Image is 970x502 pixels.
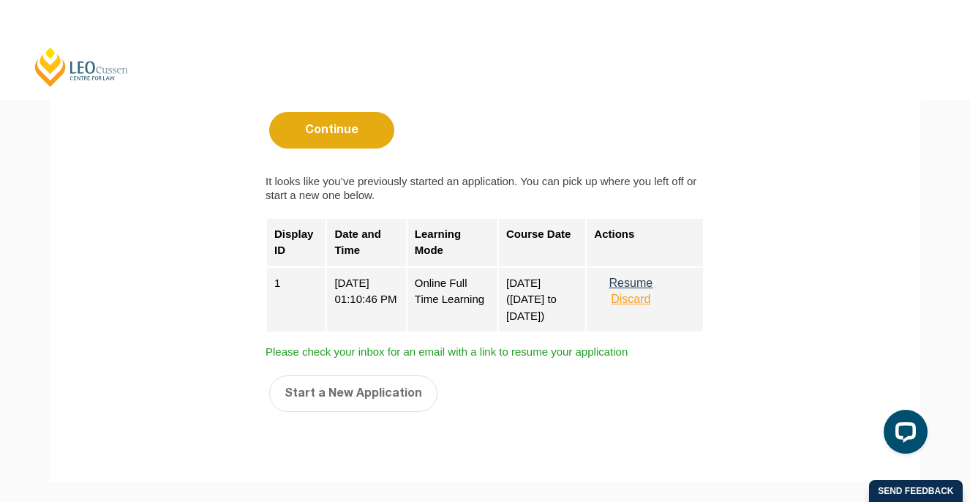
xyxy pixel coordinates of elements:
strong: Course Date [506,228,571,240]
button: Continue [269,112,394,149]
iframe: LiveChat chat widget [872,404,933,465]
a: [PERSON_NAME] Centre for Law [33,46,130,88]
label: It looks like you’ve previously started an application. You can pick up where you left off or sta... [266,174,704,203]
button: Resume [594,277,667,290]
strong: Date and Time [334,228,380,257]
button: Start a New Application [269,375,437,412]
div: [DATE] 01:10:46 PM [326,267,406,333]
div: 1 [266,267,326,333]
button: Discard [594,293,667,306]
span: Please check your inbox for an email with a link to resume your application [266,344,704,361]
strong: Actions [594,228,634,240]
strong: Learning Mode [415,228,461,257]
div: [DATE] ([DATE] to [DATE]) [498,267,586,333]
div: Online Full Time Learning [407,267,498,333]
strong: Display ID [274,228,313,257]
